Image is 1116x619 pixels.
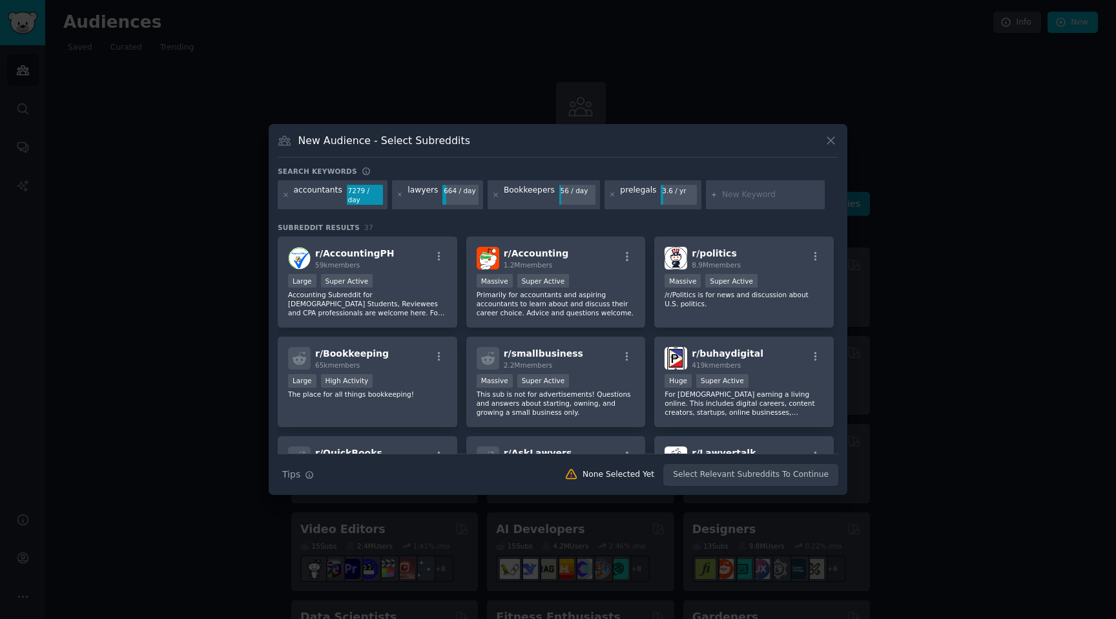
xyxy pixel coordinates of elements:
[477,274,513,288] div: Massive
[665,390,823,417] p: For [DEMOGRAPHIC_DATA] earning a living online. This includes digital careers, content creators, ...
[477,247,499,269] img: Accounting
[288,390,447,399] p: The place for all things bookkeeping!
[504,185,555,205] div: Bookkeepers
[665,347,687,370] img: buhaydigital
[282,468,300,481] span: Tips
[692,348,763,359] span: r/ buhaydigital
[692,261,741,269] span: 8.9M members
[504,248,569,258] span: r/ Accounting
[661,185,697,196] div: 3.6 / yr
[347,185,383,205] div: 7279 / day
[517,274,570,288] div: Super Active
[315,348,389,359] span: r/ Bookkeeping
[321,374,373,388] div: High Activity
[477,374,513,388] div: Massive
[504,348,583,359] span: r/ smallbusiness
[278,463,318,486] button: Tips
[722,189,820,201] input: New Keyword
[504,361,553,369] span: 2.2M members
[288,274,316,288] div: Large
[665,274,701,288] div: Massive
[288,247,311,269] img: AccountingPH
[321,274,373,288] div: Super Active
[583,469,654,481] div: None Selected Yet
[294,185,342,205] div: accountants
[364,224,373,231] span: 37
[315,448,382,458] span: r/ QuickBooks
[477,390,635,417] p: This sub is not for advertisements! Questions and answers about starting, owning, and growing a s...
[665,374,692,388] div: Huge
[477,290,635,317] p: Primarily for accountants and aspiring accountants to learn about and discuss their career choice...
[288,290,447,317] p: Accounting Subreddit for [DEMOGRAPHIC_DATA] Students, Reviewees and CPA professionals are welcome...
[692,248,736,258] span: r/ politics
[620,185,656,205] div: prelegals
[692,448,756,458] span: r/ Lawyertalk
[559,185,595,196] div: 56 / day
[442,185,479,196] div: 664 / day
[408,185,438,205] div: lawyers
[665,247,687,269] img: politics
[278,167,357,176] h3: Search keywords
[692,361,741,369] span: 419k members
[665,446,687,469] img: Lawyertalk
[278,223,360,232] span: Subreddit Results
[298,134,470,147] h3: New Audience - Select Subreddits
[517,374,570,388] div: Super Active
[315,248,394,258] span: r/ AccountingPH
[504,261,553,269] span: 1.2M members
[315,361,360,369] span: 65k members
[665,290,823,308] p: /r/Politics is for news and discussion about U.S. politics.
[288,374,316,388] div: Large
[504,448,572,458] span: r/ AskLawyers
[705,274,758,288] div: Super Active
[315,261,360,269] span: 59k members
[696,374,749,388] div: Super Active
